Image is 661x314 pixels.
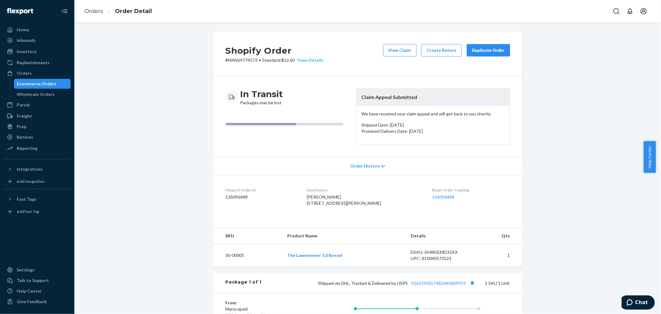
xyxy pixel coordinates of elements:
div: Replenishments [17,60,50,66]
button: Fast Tags [4,194,71,204]
div: Talk to Support [17,277,49,284]
button: Duplicate Order [467,44,510,56]
div: Freight [17,113,32,119]
a: Freight [4,111,71,121]
div: Duplicate Order [472,47,505,53]
p: Shipped Date: [DATE] [361,122,505,128]
button: Close Navigation [58,5,71,17]
a: Reporting [4,143,71,153]
button: Help Center [644,141,656,173]
th: SKU [213,228,282,244]
div: Returns [17,134,33,140]
span: Standard [262,57,280,63]
div: Add Fast Tag [17,209,39,214]
div: Reporting [17,145,37,151]
div: Give Feedback [17,298,47,305]
a: Help Center [4,286,71,296]
a: Wholesale Orders [14,89,71,99]
button: Copy tracking number [469,279,477,287]
dd: 136096488 [226,194,297,200]
button: Talk to Support [4,276,71,285]
a: Home [4,25,71,35]
iframe: Opens a widget where you can chat to one of our agents [622,295,655,311]
a: 136096488 [432,194,454,200]
div: Ecommerce Orders [17,81,57,87]
div: Integrations [17,166,43,172]
h3: In Transit [240,88,283,100]
a: Add Integration [4,177,71,186]
a: Inventory [4,47,71,56]
a: Orders [4,68,71,78]
a: 9261290357482640609959 [412,280,466,286]
div: Add Integration [17,179,44,184]
p: # MAN24774573 / $12.60 [226,57,324,63]
button: Open account menu [637,5,650,17]
th: Qty [474,228,522,244]
a: Replenishments [4,58,71,68]
div: 1 SKU 1 Unit [262,279,510,287]
a: Prep [4,122,71,132]
button: Create Return [421,44,462,56]
div: UPC: 810040573521 [411,255,469,262]
a: Ecommerce Orders [14,79,71,89]
div: Prep [17,123,26,130]
div: Orders [17,70,32,76]
button: View Claim [383,44,416,56]
td: 30-00005 [213,244,282,267]
span: Shipped via DHL, Tracked & Delivered by USPS [318,280,477,286]
th: Details [406,228,474,244]
img: Flexport logo [7,8,33,14]
a: Returns [4,132,71,142]
div: Help Center [17,288,42,294]
a: Add Fast Tag [4,207,71,217]
p: We have received your claim appeal and will get back to you shortly. [361,111,505,117]
button: Give Feedback [4,297,71,307]
h2: Shopify Order [226,44,324,57]
button: Open Search Box [610,5,623,17]
a: Orders [84,8,103,15]
a: Settings [4,265,71,275]
a: The Lawnmower 5.0 Boxed [287,253,342,258]
th: Product Name [282,228,406,244]
div: Home [17,27,29,33]
button: Open notifications [624,5,636,17]
div: Inventory [17,48,37,55]
span: Order History [350,163,380,169]
div: Wholesale Orders [17,91,55,97]
div: Parcel [17,102,30,108]
button: Integrations [4,164,71,174]
span: [PERSON_NAME] [STREET_ADDRESS][PERSON_NAME] [307,194,381,206]
td: 1 [474,244,522,267]
div: Fast Tags [17,196,37,202]
ol: breadcrumbs [79,2,157,20]
header: Claim Appeal Submitted [356,89,510,106]
div: DSKU: DHW5EMD35KX [411,249,469,255]
a: Inbounds [4,35,71,45]
div: Packages may be lost [240,88,283,106]
a: Order Detail [115,8,152,15]
div: Package 1 of 1 [226,279,262,287]
button: View Details [295,57,324,63]
div: Settings [17,267,34,273]
span: • [259,57,261,63]
a: Parcel [4,100,71,110]
div: Inbounds [17,37,36,43]
dt: Destination [307,187,422,193]
p: Promised Delivery Date: [DATE] [361,128,505,134]
dt: From [226,300,300,306]
dt: Buyer Order Tracking [432,187,510,193]
dt: Flexport Order ID [226,187,297,193]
